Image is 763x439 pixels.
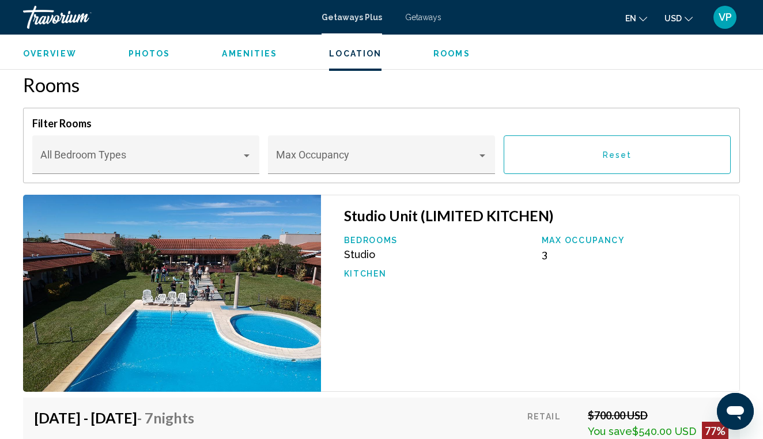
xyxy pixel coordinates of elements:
[35,409,194,426] h4: [DATE] - [DATE]
[632,425,696,437] span: $540.00 USD
[23,195,321,392] img: ii_vrs2.jpg
[625,14,636,23] span: en
[717,393,754,430] iframe: Button to launch messaging window
[23,48,77,59] button: Overview
[542,248,547,260] span: 3
[137,409,194,426] span: - 7
[32,117,731,130] h4: Filter Rooms
[129,48,171,59] button: Photos
[542,236,728,245] p: Max Occupancy
[344,207,728,224] h3: Studio Unit (LIMITED KITCHEN)
[23,6,310,29] a: Travorium
[625,10,647,27] button: Change language
[664,14,682,23] span: USD
[719,12,732,23] span: VP
[433,48,470,59] button: Rooms
[588,409,728,422] div: $700.00 USD
[23,73,740,96] h2: Rooms
[23,49,77,58] span: Overview
[222,49,277,58] span: Amenities
[344,236,530,245] p: Bedrooms
[322,13,382,22] a: Getaways Plus
[588,425,632,437] span: You save
[710,5,740,29] button: User Menu
[504,135,731,174] button: Reset
[433,49,470,58] span: Rooms
[329,48,381,59] button: Location
[664,10,693,27] button: Change currency
[344,248,375,260] span: Studio
[222,48,277,59] button: Amenities
[405,13,441,22] a: Getaways
[603,150,632,160] span: Reset
[344,269,530,278] p: Kitchen
[153,409,194,426] span: Nights
[129,49,171,58] span: Photos
[329,49,381,58] span: Location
